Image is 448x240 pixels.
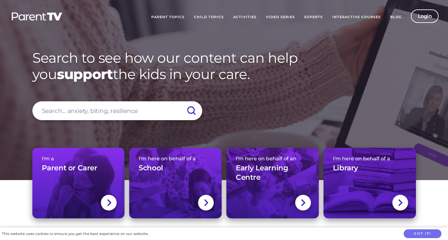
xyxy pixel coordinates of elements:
h1: Search to see how our content can help you the kids in your care. [32,50,416,83]
strong: support [57,66,113,83]
h3: Parent or Carer [42,163,97,173]
a: I'm here on behalf of aSchool [129,148,222,218]
h3: School [139,163,163,173]
a: Child Topics [189,9,229,25]
a: Login [411,9,439,23]
img: svg+xml;base64,PHN2ZyBlbmFibGUtYmFja2dyb3VuZD0ibmV3IDAgMCAxNC44IDI1LjciIHZpZXdCb3g9IjAgMCAxNC44ID... [398,199,402,207]
h3: Library [333,163,358,173]
a: Video Series [261,9,300,25]
span: I'm a [42,156,115,162]
a: Blog [385,9,406,25]
img: svg+xml;base64,PHN2ZyBlbmFibGUtYmFja2dyb3VuZD0ibmV3IDAgMCAxNC44IDI1LjciIHZpZXdCb3g9IjAgMCAxNC44ID... [107,199,111,207]
img: svg+xml;base64,PHN2ZyBlbmFibGUtYmFja2dyb3VuZD0ibmV3IDAgMCAxNC44IDI1LjciIHZpZXdCb3g9IjAgMCAxNC44ID... [301,199,305,207]
h3: Early Learning Centre [236,163,309,182]
img: parenttv-logo-white.4c85aaf.svg [11,12,63,21]
a: Activities [229,9,261,25]
input: Submit [180,101,202,120]
span: I'm here on behalf of an [236,156,309,162]
a: I'm here on behalf of anEarly Learning Centre [226,148,319,218]
a: Experts [300,9,328,25]
button: Got it! [404,229,441,238]
a: I'm here on behalf of aLibrary [324,148,416,218]
span: I'm here on behalf of a [139,156,212,162]
span: I'm here on behalf of a [333,156,407,162]
a: Interactive Courses [328,9,385,25]
a: Parent Topics [147,9,189,25]
div: This website uses cookies to ensure you get the best experience on our website. [2,231,148,237]
img: svg+xml;base64,PHN2ZyBlbmFibGUtYmFja2dyb3VuZD0ibmV3IDAgMCAxNC44IDI1LjciIHZpZXdCb3g9IjAgMCAxNC44ID... [204,199,208,207]
input: Search... anxiety, biting, resilience [32,101,202,120]
a: I'm aParent or Carer [32,148,125,218]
